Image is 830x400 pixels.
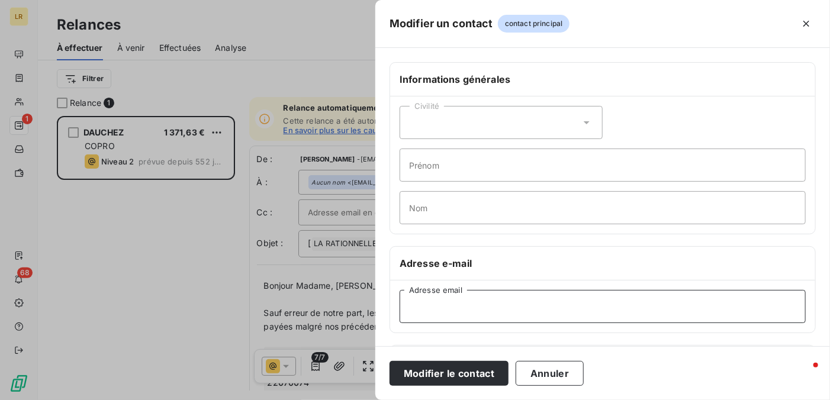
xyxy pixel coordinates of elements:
h6: Informations générales [400,72,806,86]
button: Annuler [516,361,584,386]
input: placeholder [400,149,806,182]
span: contact principal [498,15,570,33]
h5: Modifier un contact [390,15,493,32]
h6: Adresse e-mail [400,256,806,270]
input: placeholder [400,290,806,323]
button: Modifier le contact [390,361,509,386]
input: placeholder [400,191,806,224]
iframe: Intercom live chat [790,360,818,388]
